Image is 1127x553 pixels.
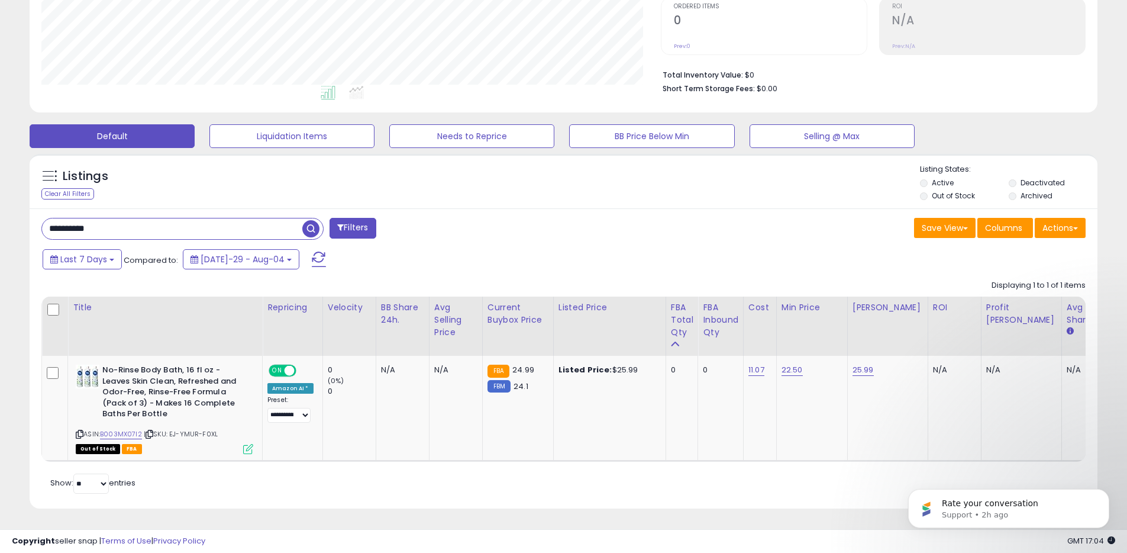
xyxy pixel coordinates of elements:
[558,365,657,375] div: $25.99
[663,70,743,80] b: Total Inventory Value:
[122,444,142,454] span: FBA
[914,218,976,238] button: Save View
[663,83,755,94] b: Short Term Storage Fees:
[267,301,318,314] div: Repricing
[757,83,777,94] span: $0.00
[30,124,195,148] button: Default
[748,301,771,314] div: Cost
[1021,178,1065,188] label: Deactivated
[986,301,1057,326] div: Profit [PERSON_NAME]
[487,380,511,393] small: FBM
[63,168,108,185] h5: Listings
[389,124,554,148] button: Needs to Reprice
[330,218,376,239] button: Filters
[144,429,218,439] span: | SKU: EJ-YMUR-F0XL
[434,365,473,375] div: N/A
[920,164,1097,175] p: Listing States:
[985,222,1022,234] span: Columns
[1067,365,1106,375] div: N/A
[674,43,690,50] small: Prev: 0
[1067,326,1074,337] small: Avg BB Share.
[782,364,803,376] a: 22.50
[514,381,528,392] span: 24.1
[663,67,1077,81] li: $0
[892,14,1085,30] h2: N/A
[124,255,178,266] span: Compared to:
[703,365,734,375] div: 0
[569,124,734,148] button: BB Price Below Min
[933,365,972,375] div: N/A
[671,365,689,375] div: 0
[986,365,1052,375] div: N/A
[76,365,99,388] img: 51flLjuSfAL._SL40_.jpg
[933,301,976,314] div: ROI
[1035,218,1086,238] button: Actions
[1067,301,1110,326] div: Avg BB Share
[41,188,94,200] div: Clear All Filters
[328,376,344,385] small: (0%)
[153,535,205,546] a: Privacy Policy
[73,301,257,314] div: Title
[674,14,867,30] h2: 0
[750,124,915,148] button: Selling @ Max
[892,43,915,50] small: Prev: N/A
[102,365,246,423] b: No-Rinse Body Bath, 16 fl oz - Leaves Skin Clean, Refreshed and Odor-Free, Rinse-Free Formula (Pa...
[201,253,285,265] span: [DATE]-29 - Aug-04
[932,178,954,188] label: Active
[487,301,548,326] div: Current Buybox Price
[267,383,314,394] div: Amazon AI *
[748,364,764,376] a: 11.07
[674,4,867,10] span: Ordered Items
[328,386,376,397] div: 0
[295,366,314,376] span: OFF
[703,301,738,339] div: FBA inbound Qty
[487,365,509,378] small: FBA
[76,365,253,452] div: ASIN:
[270,366,285,376] span: ON
[671,301,693,339] div: FBA Total Qty
[209,124,374,148] button: Liquidation Items
[852,301,923,314] div: [PERSON_NAME]
[558,364,612,375] b: Listed Price:
[328,301,371,314] div: Velocity
[50,477,135,488] span: Show: entries
[558,301,661,314] div: Listed Price
[183,249,299,269] button: [DATE]-29 - Aug-04
[434,301,477,339] div: Avg Selling Price
[381,301,424,326] div: BB Share 24h.
[267,396,314,423] div: Preset:
[782,301,842,314] div: Min Price
[892,4,1085,10] span: ROI
[76,444,120,454] span: All listings that are currently out of stock and unavailable for purchase on Amazon
[852,364,874,376] a: 25.99
[890,464,1127,547] iframe: Intercom notifications message
[381,365,420,375] div: N/A
[977,218,1033,238] button: Columns
[101,535,151,546] a: Terms of Use
[328,365,376,375] div: 0
[1021,191,1052,201] label: Archived
[992,280,1086,291] div: Displaying 1 to 1 of 1 items
[12,536,205,547] div: seller snap | |
[43,249,122,269] button: Last 7 Days
[12,535,55,546] strong: Copyright
[100,429,142,439] a: B003MX07I2
[60,253,107,265] span: Last 7 Days
[512,364,534,375] span: 24.99
[932,191,975,201] label: Out of Stock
